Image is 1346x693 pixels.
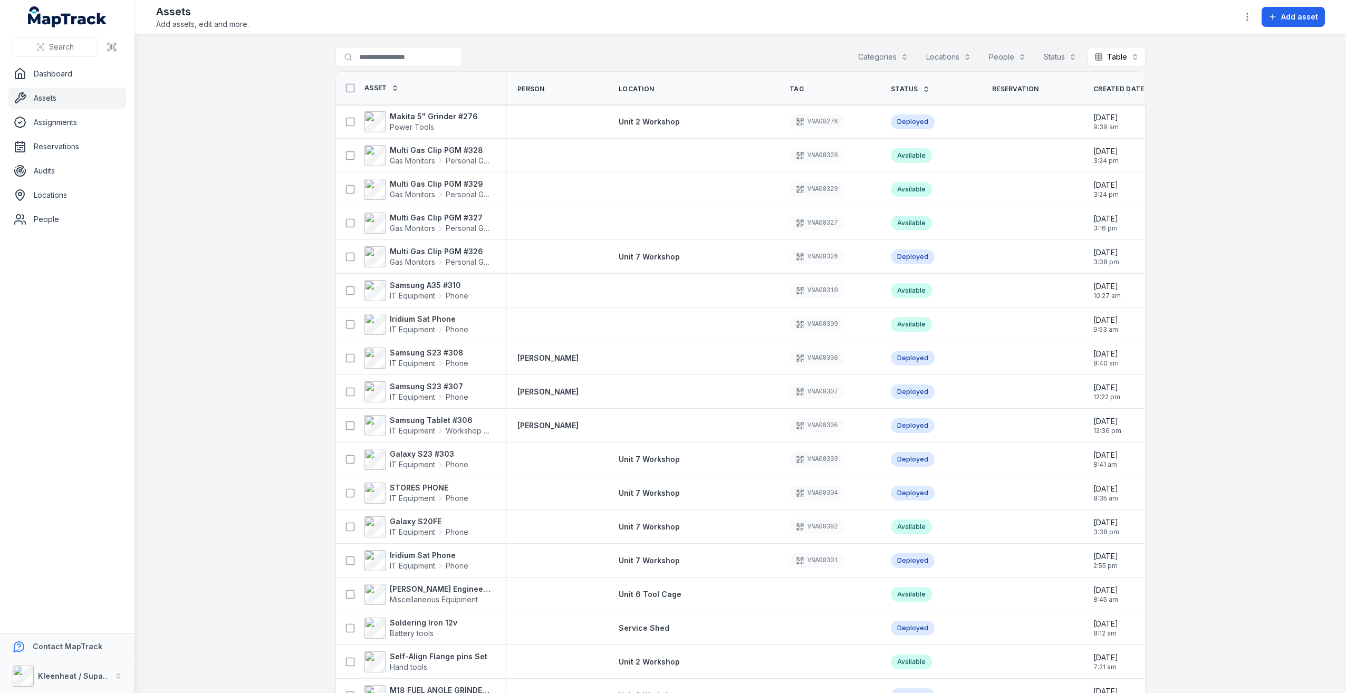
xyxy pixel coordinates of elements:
a: Locations [8,185,126,206]
span: Phone [446,561,468,571]
a: Assignments [8,112,126,133]
button: Add asset [1262,7,1325,27]
a: Unit 6 Tool Cage [619,589,681,600]
div: VNA00308 [790,351,844,365]
span: Unit 7 Workshop [619,455,680,464]
button: Search [13,37,98,57]
time: 03/07/2025, 7:21:26 am [1093,652,1118,671]
span: Location [619,85,654,93]
button: Status [1037,47,1083,67]
span: 8:12 am [1093,629,1118,638]
time: 08/09/2025, 3:16:37 pm [1093,214,1118,233]
a: People [8,209,126,230]
span: 7:21 am [1093,663,1118,671]
strong: Samsung S23 #307 [390,381,468,392]
span: 8:41 am [1093,460,1118,469]
div: VNA00327 [790,216,844,230]
time: 11/08/2025, 8:35:45 am [1093,484,1118,503]
span: Asset [364,84,387,92]
a: Self-Align Flange pins SetHand tools [364,651,487,672]
strong: [PERSON_NAME] [517,387,579,397]
span: [DATE] [1093,247,1119,258]
div: Deployed [891,553,935,568]
span: Battery tools [390,629,434,638]
time: 25/08/2025, 9:53:11 am [1093,315,1118,334]
span: Unit 2 Workshop [619,117,680,126]
time: 10/09/2025, 9:39:54 am [1093,112,1119,131]
span: IT Equipment [390,426,435,436]
div: Available [891,654,932,669]
span: IT Equipment [390,291,435,301]
a: Dashboard [8,63,126,84]
a: Unit 7 Workshop [619,555,680,566]
div: VNA00309 [790,317,844,332]
span: [DATE] [1093,214,1118,224]
span: Personal Gas Monitors [446,223,492,234]
a: Iridium Sat PhoneIT EquipmentPhone [364,550,468,571]
span: [DATE] [1093,416,1121,427]
time: 18/08/2025, 8:40:49 am [1093,349,1119,368]
div: Available [891,317,932,332]
a: Unit 2 Workshop [619,657,680,667]
span: 8:40 am [1093,359,1119,368]
strong: [PERSON_NAME] [517,353,579,363]
span: IT Equipment [390,459,435,470]
span: Phone [446,527,468,537]
time: 04/08/2025, 2:55:58 pm [1093,551,1118,570]
span: Phone [446,358,468,369]
a: Unit 7 Workshop [619,252,680,262]
time: 13/08/2025, 12:36:38 pm [1093,416,1121,435]
span: 9:39 am [1093,123,1119,131]
a: Unit 2 Workshop [619,117,680,127]
strong: Iridium Sat Phone [390,550,468,561]
span: [DATE] [1093,315,1118,325]
span: [DATE] [1093,146,1119,157]
span: 12:22 pm [1093,393,1120,401]
strong: Samsung S23 #308 [390,348,468,358]
strong: Contact MapTrack [33,642,102,651]
a: Unit 7 Workshop [619,454,680,465]
strong: Multi Gas Clip PGM #328 [390,145,492,156]
a: Assets [8,88,126,109]
div: VNA00310 [790,283,844,298]
strong: Galaxy S20FE [390,516,468,527]
a: Multi Gas Clip PGM #328Gas MonitorsPersonal Gas Monitors [364,145,492,166]
span: [DATE] [1093,619,1118,629]
time: 08/09/2025, 3:24:36 pm [1093,180,1119,199]
div: VNA00307 [790,384,844,399]
span: [DATE] [1093,652,1118,663]
div: VNA00392 [790,519,844,534]
strong: Multi Gas Clip PGM #327 [390,213,492,223]
a: Multi Gas Clip PGM #326Gas MonitorsPersonal Gas Monitors [364,246,492,267]
span: Unit 6 Tool Cage [619,590,681,599]
a: Audits [8,160,126,181]
button: Locations [919,47,978,67]
strong: Iridium Sat Phone [390,314,468,324]
span: IT Equipment [390,392,435,402]
span: [DATE] [1093,112,1119,123]
span: IT Equipment [390,358,435,369]
a: [PERSON_NAME] Engineering Valve 1" NPTMiscellaneous Equipment [364,584,492,605]
strong: Makita 5" Grinder #276 [390,111,478,122]
span: Gas Monitors [390,156,435,166]
strong: Galaxy S23 #303 [390,449,468,459]
a: Makita 5" Grinder #276Power Tools [364,111,478,132]
a: Samsung S23 #308IT EquipmentPhone [364,348,468,369]
strong: Multi Gas Clip PGM #326 [390,246,492,257]
div: VNA00304 [790,486,844,500]
div: VNA00303 [790,452,844,467]
a: Samsung A35 #310IT EquipmentPhone [364,280,468,301]
time: 08/09/2025, 3:08:18 pm [1093,247,1119,266]
div: Deployed [891,384,935,399]
span: Power Tools [390,122,434,131]
span: 12:36 pm [1093,427,1121,435]
div: VNA00301 [790,553,844,568]
span: [DATE] [1093,382,1120,393]
a: Multi Gas Clip PGM #327Gas MonitorsPersonal Gas Monitors [364,213,492,234]
span: Service Shed [619,623,669,632]
strong: STORES PHONE [390,483,468,493]
span: [DATE] [1093,551,1118,562]
span: [DATE] [1093,349,1119,359]
span: Gas Monitors [390,189,435,200]
span: IT Equipment [390,493,435,504]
